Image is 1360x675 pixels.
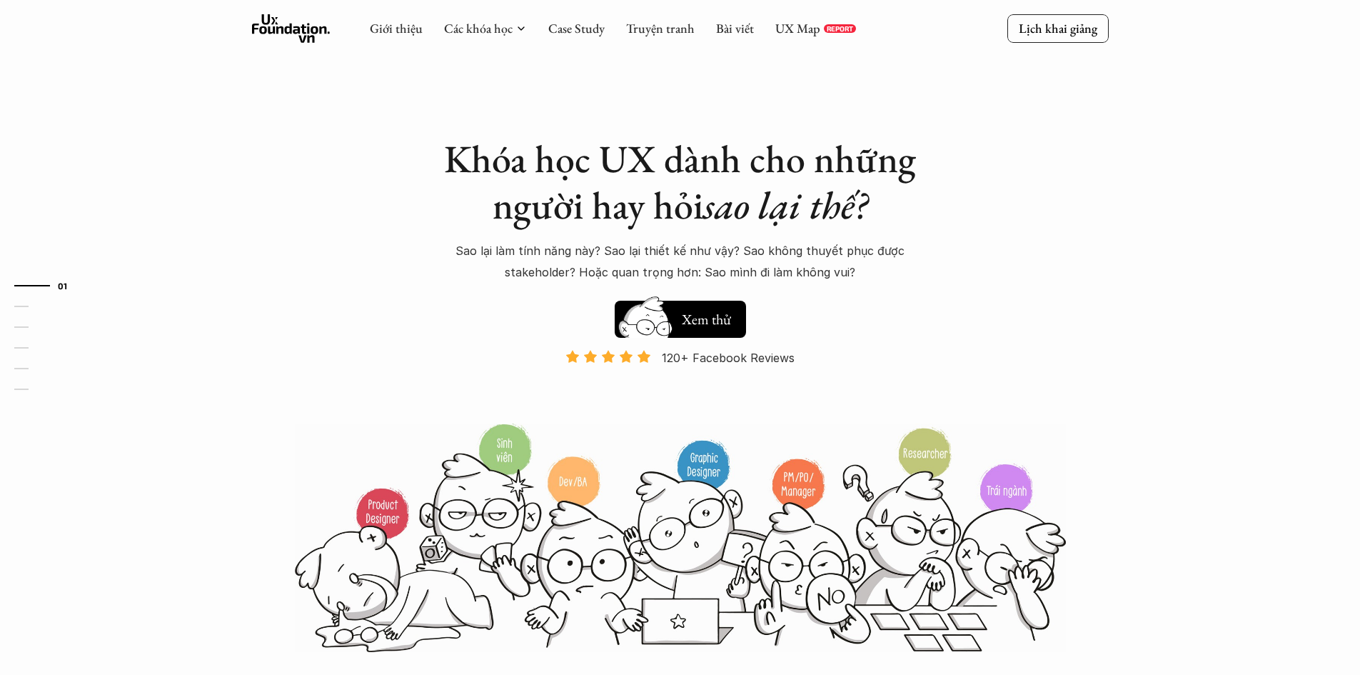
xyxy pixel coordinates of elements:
a: Xem thử [615,294,746,338]
a: 01 [14,277,82,294]
p: Lịch khai giảng [1019,20,1097,36]
p: Sao lại làm tính năng này? Sao lại thiết kế như vậy? Sao không thuyết phục được stakeholder? Hoặc... [430,240,930,284]
strong: 01 [58,281,68,291]
a: Lịch khai giảng [1007,14,1109,42]
p: REPORT [827,24,853,33]
h1: Khóa học UX dành cho những người hay hỏi [430,136,930,229]
p: 120+ Facebook Reviews [662,347,795,369]
a: UX Map [775,20,820,36]
a: Truyện tranh [626,20,695,36]
a: Giới thiệu [370,20,423,36]
em: sao lại thế? [703,180,867,230]
a: Case Study [548,20,605,36]
h5: Xem thử [682,309,731,329]
a: Các khóa học [444,20,513,36]
a: REPORT [824,24,856,33]
a: 120+ Facebook Reviews [553,349,807,421]
a: Bài viết [716,20,754,36]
